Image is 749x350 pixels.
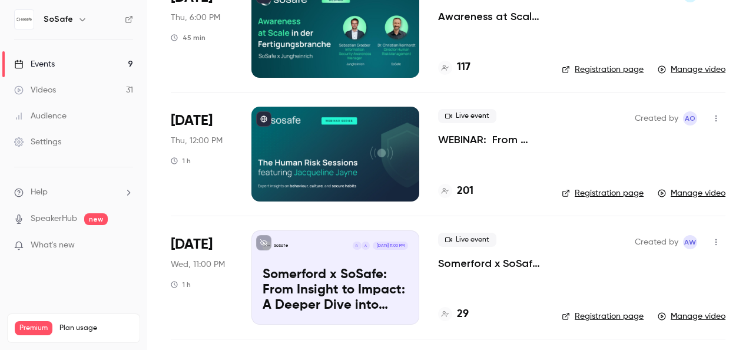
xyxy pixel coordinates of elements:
span: AO [685,111,695,126]
a: Manage video [658,64,725,75]
div: Videos [14,84,56,96]
img: SoSafe [15,10,34,29]
a: SpeakerHub [31,213,77,225]
a: 201 [438,183,473,199]
a: Manage video [658,187,725,199]
div: Sep 4 Thu, 12:00 PM (Australia/Sydney) [171,107,233,201]
span: Created by [635,235,678,249]
span: Premium [15,321,52,335]
div: R [352,241,362,250]
span: [DATE] [171,235,213,254]
a: Registration page [562,311,644,322]
span: [DATE] [171,111,213,130]
span: [DATE] 11:00 PM [373,242,407,250]
p: SoSafe [274,243,289,249]
a: Awareness at Scale in der Fertigungsbranche [438,9,543,24]
span: Live event [438,109,496,123]
span: Help [31,186,48,199]
div: Audience [14,110,67,122]
span: What's new [31,239,75,252]
div: 1 h [171,156,191,166]
span: Thu, 6:00 PM [171,12,220,24]
h6: SoSafe [44,14,73,25]
span: Live event [438,233,496,247]
h4: 29 [457,306,469,322]
a: Somerford x SoSafe: From Insight to Impact: A Deeper Dive into Behavioral Science in Cybersecurit... [251,230,419,325]
div: A [361,241,370,250]
a: 117 [438,60,470,75]
span: Wed, 11:00 PM [171,259,225,270]
a: Somerford x SoSafe: From Insight to Impact: A Deeper Dive into Behavioral Science in Cybersecurity [438,256,543,270]
li: help-dropdown-opener [14,186,133,199]
a: 29 [438,306,469,322]
a: Registration page [562,187,644,199]
h4: 117 [457,60,470,75]
span: Plan usage [59,323,132,333]
span: Thu, 12:00 PM [171,135,223,147]
span: Alba Oni [683,111,697,126]
div: Events [14,58,55,70]
p: Somerford x SoSafe: From Insight to Impact: A Deeper Dive into Behavioral Science in Cybersecurity [263,268,408,313]
iframe: Noticeable Trigger [119,240,133,251]
a: Manage video [658,311,725,322]
span: AW [684,235,696,249]
span: Created by [635,111,678,126]
a: WEBINAR: From Security Awareness Training to Human Risk Management [438,133,543,147]
div: Sep 3 Wed, 3:00 PM (Europe/Berlin) [171,230,233,325]
span: Alexandra Wasilewski [683,235,697,249]
span: new [84,213,108,225]
div: Settings [14,136,61,148]
a: Registration page [562,64,644,75]
div: 1 h [171,280,191,289]
div: 45 min [171,33,206,42]
h4: 201 [457,183,473,199]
